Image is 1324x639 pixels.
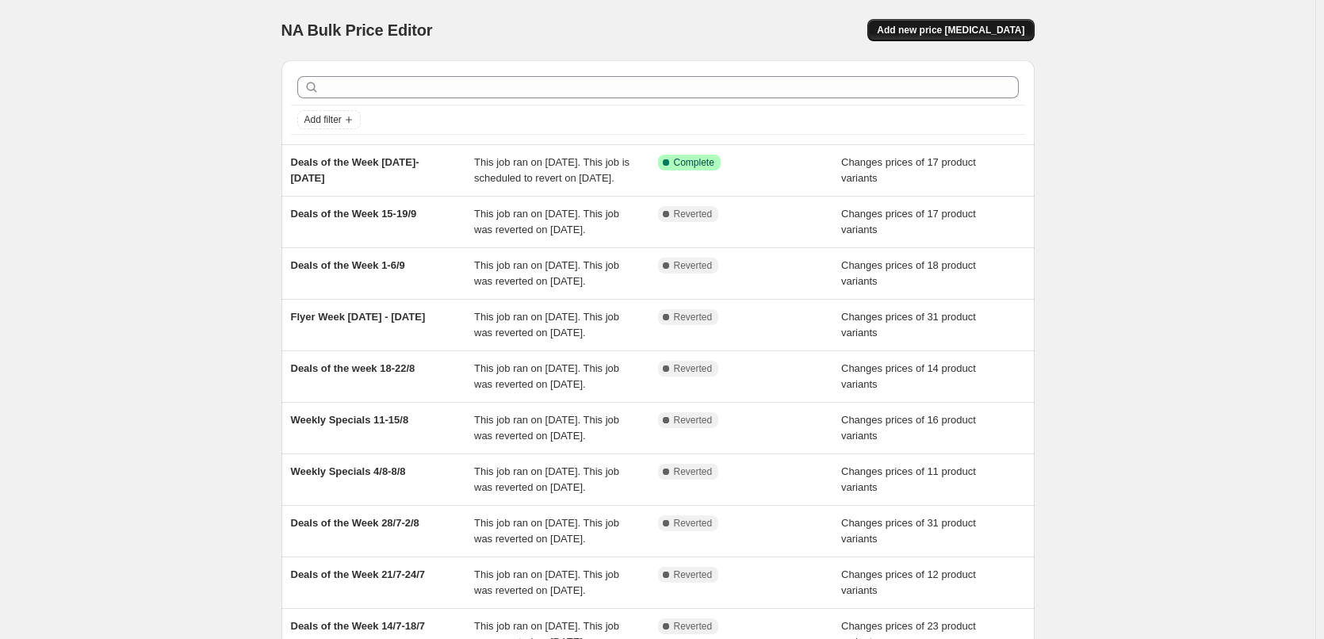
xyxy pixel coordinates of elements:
[674,156,714,169] span: Complete
[841,414,976,442] span: Changes prices of 16 product variants
[474,208,619,235] span: This job ran on [DATE]. This job was reverted on [DATE].
[474,465,619,493] span: This job ran on [DATE]. This job was reverted on [DATE].
[877,24,1024,36] span: Add new price [MEDICAL_DATA]
[291,568,426,580] span: Deals of the Week 21/7-24/7
[291,620,426,632] span: Deals of the Week 14/7-18/7
[841,362,976,390] span: Changes prices of 14 product variants
[291,414,409,426] span: Weekly Specials 11-15/8
[674,208,713,220] span: Reverted
[291,517,419,529] span: Deals of the Week 28/7-2/8
[291,259,405,271] span: Deals of the Week 1-6/9
[674,362,713,375] span: Reverted
[474,311,619,339] span: This job ran on [DATE]. This job was reverted on [DATE].
[841,465,976,493] span: Changes prices of 11 product variants
[674,620,713,633] span: Reverted
[474,362,619,390] span: This job ran on [DATE]. This job was reverted on [DATE].
[674,517,713,530] span: Reverted
[841,517,976,545] span: Changes prices of 31 product variants
[297,110,361,129] button: Add filter
[474,414,619,442] span: This job ran on [DATE]. This job was reverted on [DATE].
[674,259,713,272] span: Reverted
[304,113,342,126] span: Add filter
[674,568,713,581] span: Reverted
[474,156,629,184] span: This job ran on [DATE]. This job is scheduled to revert on [DATE].
[867,19,1034,41] button: Add new price [MEDICAL_DATA]
[474,517,619,545] span: This job ran on [DATE]. This job was reverted on [DATE].
[674,465,713,478] span: Reverted
[291,311,426,323] span: Flyer Week [DATE] - [DATE]
[674,414,713,427] span: Reverted
[841,208,976,235] span: Changes prices of 17 product variants
[841,311,976,339] span: Changes prices of 31 product variants
[291,208,417,220] span: Deals of the Week 15-19/9
[841,259,976,287] span: Changes prices of 18 product variants
[281,21,433,39] span: NA Bulk Price Editor
[474,568,619,596] span: This job ran on [DATE]. This job was reverted on [DATE].
[841,156,976,184] span: Changes prices of 17 product variants
[674,311,713,323] span: Reverted
[841,568,976,596] span: Changes prices of 12 product variants
[291,156,419,184] span: Deals of the Week [DATE]-[DATE]
[474,259,619,287] span: This job ran on [DATE]. This job was reverted on [DATE].
[291,362,415,374] span: Deals of the week 18-22/8
[291,465,406,477] span: Weekly Specials 4/8-8/8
